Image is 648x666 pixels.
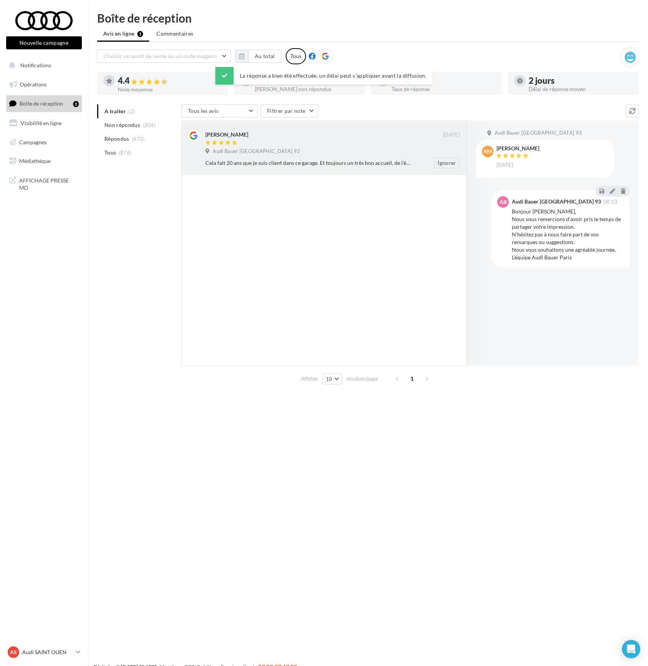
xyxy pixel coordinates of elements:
span: (876) [119,150,132,156]
span: Opérations [20,81,47,88]
div: Cela fait 20 ans que je suis client dans ce garage. Et toujours un très bon accueil, de l'écoute ... [205,159,410,167]
span: résultats/page [346,375,378,383]
div: Délai de réponse moyen [529,86,633,92]
span: Tous [104,149,116,156]
span: Audi Bauer [GEOGRAPHIC_DATA] 93 [213,148,300,155]
span: [DATE] [497,162,513,169]
span: Tous les avis [188,107,219,114]
button: Ignorer [435,158,460,168]
span: (204) [143,122,156,128]
span: [DATE] [443,132,460,138]
a: Médiathèque [5,153,83,169]
span: Non répondus [104,121,140,129]
span: AB [500,198,507,206]
div: [PERSON_NAME] [205,131,248,138]
span: Campagnes [19,138,47,145]
div: [PERSON_NAME] [497,146,539,151]
span: 1 [406,373,418,385]
button: 10 [322,374,342,384]
span: Répondus [104,135,129,143]
span: Choisir un point de vente ou un code magasin [104,53,217,59]
button: Filtrer par note [261,104,318,117]
button: Notifications [5,57,80,73]
button: Choisir un point de vente ou un code magasin [97,50,231,63]
button: Au total [235,50,282,63]
button: Nouvelle campagne [6,36,82,49]
a: Campagnes [5,134,83,150]
span: Visibilité en ligne [21,120,62,126]
span: RM [484,148,492,155]
a: Opérations [5,77,83,93]
a: AFFICHAGE PRESSE MD [5,172,83,195]
div: Bonjour [PERSON_NAME], Nous vous remercions d’avoir pris le temps de partager votre impression. N... [512,208,624,261]
div: 4.4 [118,77,222,85]
div: Open Intercom Messenger [622,640,640,658]
span: 08:13 [604,199,618,204]
div: 2 jours [529,77,633,85]
div: Audi Bauer [GEOGRAPHIC_DATA] 93 [512,199,601,204]
span: Afficher [301,375,318,383]
div: Taux de réponse [392,86,496,92]
div: La réponse a bien été effectuée, un délai peut s’appliquer avant la diffusion. [215,67,433,85]
span: Boîte de réception [20,100,63,107]
span: AFFICHAGE PRESSE MD [19,175,79,192]
span: (672) [132,136,145,142]
div: Tous [286,48,306,64]
span: Audi Bauer [GEOGRAPHIC_DATA] 93 [495,130,582,137]
p: Audi SAINT OUEN [22,648,73,656]
button: Tous les avis [181,104,258,117]
span: Commentaires [156,30,193,37]
a: Visibilité en ligne [5,115,83,131]
button: Au total [248,50,282,63]
span: AS [10,648,17,656]
div: Note moyenne [118,87,222,92]
span: 10 [326,376,332,382]
a: Boîte de réception1 [5,95,83,112]
span: Médiathèque [19,158,50,164]
div: 77 % [392,77,496,85]
div: 1 [73,101,79,107]
a: AS Audi SAINT OUEN [6,645,82,659]
div: Boîte de réception [97,12,639,24]
span: Notifications [20,62,51,68]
